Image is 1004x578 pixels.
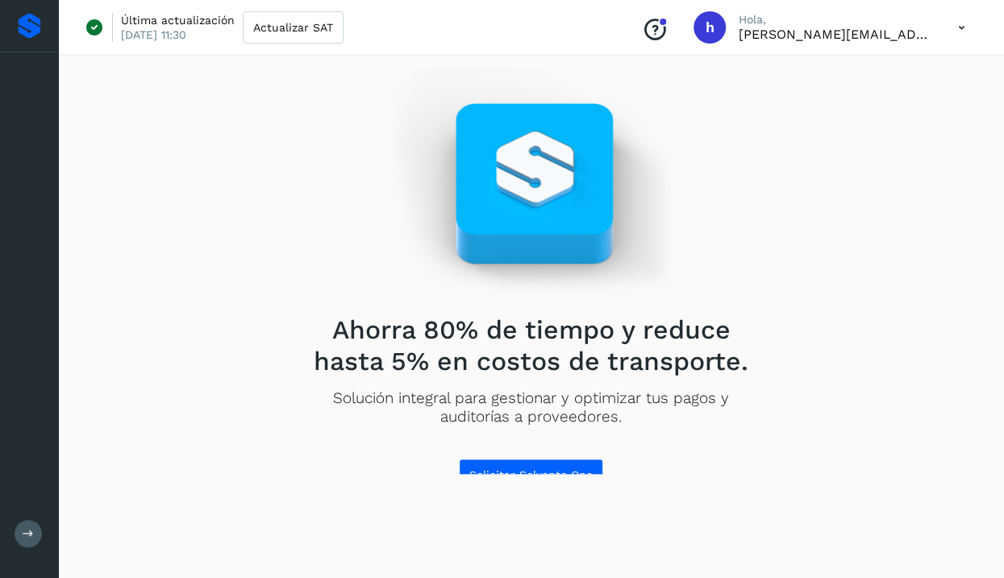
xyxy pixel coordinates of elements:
p: Hola, [739,13,932,27]
img: Empty state image [392,65,671,301]
p: horacio@etv1.com.mx [739,27,932,42]
button: Solicitar Solvento One [459,459,603,491]
button: Actualizar SAT [243,11,344,44]
h2: Ahorra 80% de tiempo y reduce hasta 5% en costos de transporte. [302,314,761,376]
p: Solución integral para gestionar y optimizar tus pagos y auditorías a proveedores. [302,389,761,426]
span: Solicitar Solvento One [469,469,593,480]
span: Actualizar SAT [253,22,333,33]
p: Última actualización [121,13,235,27]
p: [DATE] 11:30 [121,27,186,42]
